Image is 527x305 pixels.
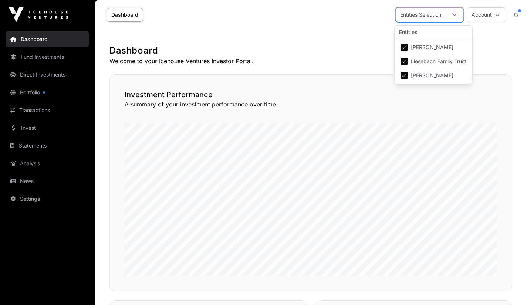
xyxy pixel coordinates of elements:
[9,7,68,22] img: Icehouse Ventures Logo
[490,270,527,305] iframe: Chat Widget
[6,138,89,154] a: Statements
[411,73,453,78] span: [PERSON_NAME]
[6,120,89,136] a: Invest
[411,59,466,64] span: Liesebach Family Trust
[396,8,446,22] div: Entities Selection
[395,39,472,84] ul: Option List
[109,45,512,57] h1: Dashboard
[6,67,89,83] a: Direct Investments
[125,89,497,100] h2: Investment Performance
[109,57,512,65] p: Welcome to your Icehouse Ventures Investor Portal.
[396,69,471,82] li: Jens Liesebach
[395,26,472,39] div: Entities
[411,45,453,50] span: [PERSON_NAME]
[396,55,471,68] li: Liesebach Family Trust
[6,49,89,65] a: Fund Investments
[6,102,89,118] a: Transactions
[6,31,89,47] a: Dashboard
[6,173,89,189] a: News
[6,191,89,207] a: Settings
[6,84,89,101] a: Portfolio
[107,8,143,22] a: Dashboard
[6,155,89,172] a: Analysis
[125,100,497,109] p: A summary of your investment performance over time.
[396,41,471,54] li: Janet Elsie Liesebach
[467,7,506,22] button: Account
